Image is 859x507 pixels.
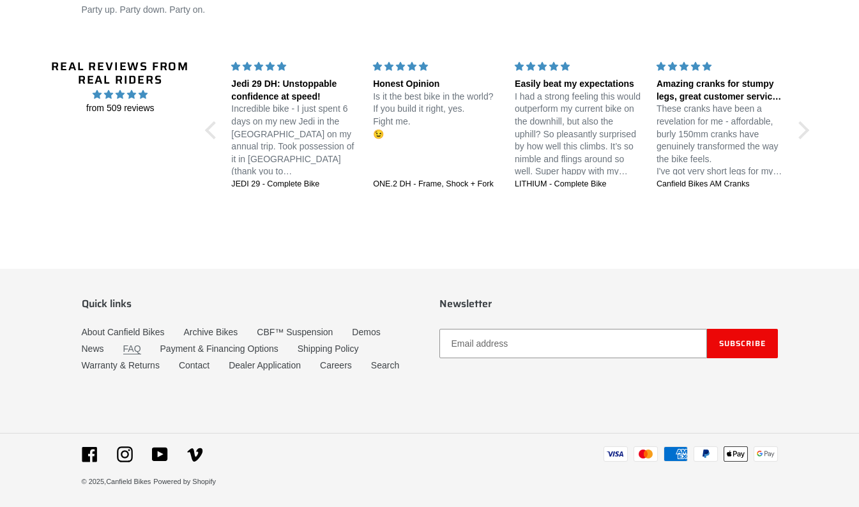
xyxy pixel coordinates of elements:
a: FAQ [123,344,141,354]
span: Subscribe [719,337,766,349]
span: from 509 reviews [43,102,197,115]
a: Canfield Bikes [106,478,151,485]
span: 4.96 stars [43,87,197,102]
small: © 2025, [82,478,151,485]
a: Demos [352,327,380,337]
a: JEDI 29 - Complete Bike [231,179,358,190]
p: I had a strong feeling this would outperform my current bike on the downhill, but also the uphill... [515,91,641,178]
input: Email address [439,329,707,358]
div: Easily beat my expectations [515,78,641,91]
a: News [82,344,104,354]
a: Powered by Shopify [153,478,216,485]
p: Incredible bike - I just spent 6 days on my new Jedi in the [GEOGRAPHIC_DATA] on my annual trip. ... [231,103,358,178]
span: Party up. Party down. Party on. [82,4,206,15]
div: 5 stars [515,60,641,73]
a: Careers [320,360,352,370]
button: Subscribe [707,329,778,358]
a: Payment & Financing Options [160,344,278,354]
a: ONE.2 DH - Frame, Shock + Fork [373,179,499,190]
a: Contact [179,360,209,370]
a: Shipping Policy [298,344,359,354]
div: Amazing cranks for stumpy legs, great customer service too [657,78,783,103]
div: Jedi 29 DH: Unstoppable confidence at speed! [231,78,358,103]
a: Archive Bikes [183,327,238,337]
p: Quick links [82,298,420,310]
a: LITHIUM - Complete Bike [515,179,641,190]
a: Canfield Bikes AM Cranks [657,179,783,190]
a: About Canfield Bikes [82,327,165,337]
h2: Real Reviews from Real Riders [43,60,197,87]
a: Dealer Application [229,360,301,370]
div: 5 stars [657,60,783,73]
div: 5 stars [231,60,358,73]
a: CBF™ Suspension [257,327,333,337]
div: Honest Opinion [373,78,499,91]
p: Is it the best bike in the world? If you build it right, yes. Fight me. 😉 [373,91,499,140]
p: These cranks have been a revelation for me - affordable, burly 150mm cranks have genuinely transf... [657,103,783,178]
a: Search [371,360,399,370]
div: 5 stars [373,60,499,73]
p: Newsletter [439,298,778,310]
a: Warranty & Returns [82,360,160,370]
